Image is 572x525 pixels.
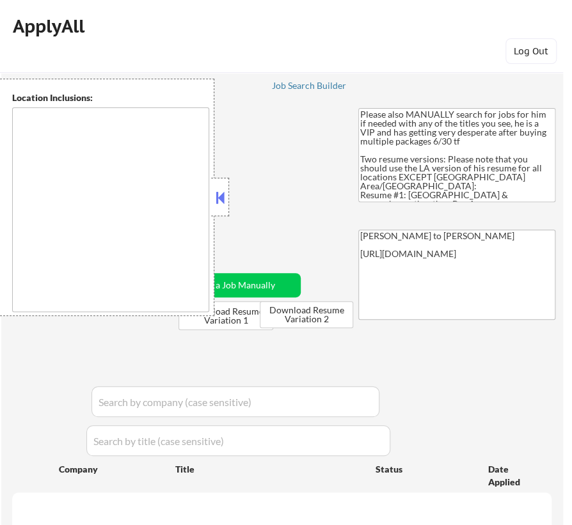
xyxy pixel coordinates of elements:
div: Job Search Builder [272,81,347,90]
button: Download Resume Variation 2 [260,301,353,328]
div: Title [175,463,363,476]
div: ApplyAll [13,15,88,37]
div: Location Inclusions: [12,91,209,104]
div: Date Applied [488,463,536,488]
input: Search by company (case sensitive) [91,386,379,417]
button: Log Out [505,38,557,64]
button: Add a Job Manually [171,273,301,297]
input: Search by title (case sensitive) [86,425,390,456]
div: Company [59,463,131,476]
div: Status [376,457,470,480]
